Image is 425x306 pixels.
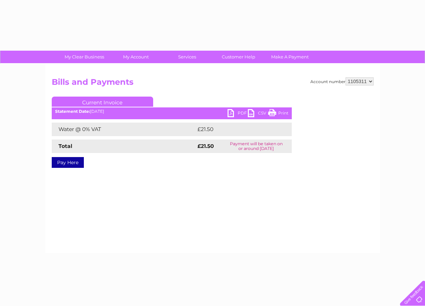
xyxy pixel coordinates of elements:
[55,109,90,114] b: Statement Date:
[197,143,214,149] strong: £21.50
[52,109,292,114] div: [DATE]
[56,51,112,63] a: My Clear Business
[52,77,374,90] h2: Bills and Payments
[159,51,215,63] a: Services
[108,51,164,63] a: My Account
[248,109,268,119] a: CSV
[268,109,288,119] a: Print
[211,51,266,63] a: Customer Help
[52,123,196,136] td: Water @ 0% VAT
[262,51,318,63] a: Make A Payment
[196,123,278,136] td: £21.50
[221,139,292,153] td: Payment will be taken on or around [DATE]
[52,157,84,168] a: Pay Here
[58,143,72,149] strong: Total
[52,97,153,107] a: Current Invoice
[310,77,374,85] div: Account number
[228,109,248,119] a: PDF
